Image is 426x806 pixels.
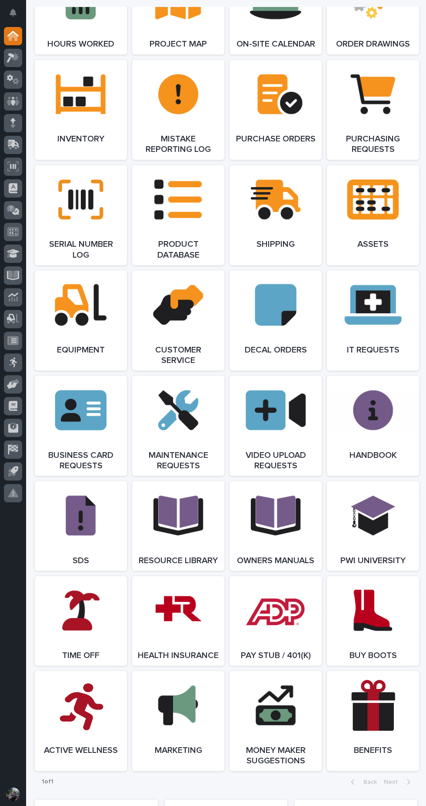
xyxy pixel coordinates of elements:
[327,376,419,476] a: Handbook
[327,671,419,771] a: Benefits
[358,779,377,785] span: Back
[4,785,22,803] button: users-avatar
[230,270,322,370] a: Decal Orders
[4,3,22,22] button: Notifications
[132,671,224,771] a: Marketing
[35,771,60,792] p: 1 of 1
[132,60,224,160] a: Mistake Reporting Log
[327,270,419,370] a: IT Requests
[344,778,380,786] button: Back
[35,481,127,571] a: SDS
[35,165,127,265] a: Serial Number Log
[327,60,419,160] a: Purchasing Requests
[132,481,224,571] a: Resource Library
[35,576,127,665] a: Time Off
[384,779,403,785] span: Next
[132,165,224,265] a: Product Database
[35,671,127,771] a: Active Wellness
[35,270,127,370] a: Equipment
[327,165,419,265] a: Assets
[11,9,22,23] div: Notifications
[380,778,417,786] button: Next
[132,576,224,665] a: Health Insurance
[132,270,224,370] a: Customer Service
[132,376,224,476] a: Maintenance Requests
[230,671,322,771] a: Money Maker Suggestions
[230,376,322,476] a: Video Upload Requests
[230,576,322,665] a: Pay Stub / 401(k)
[327,576,419,665] a: Buy Boots
[230,60,322,160] a: Purchase Orders
[230,481,322,571] a: Owners Manuals
[230,165,322,265] a: Shipping
[35,376,127,476] a: Business Card Requests
[327,481,419,571] a: PWI University
[35,60,127,160] a: Inventory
